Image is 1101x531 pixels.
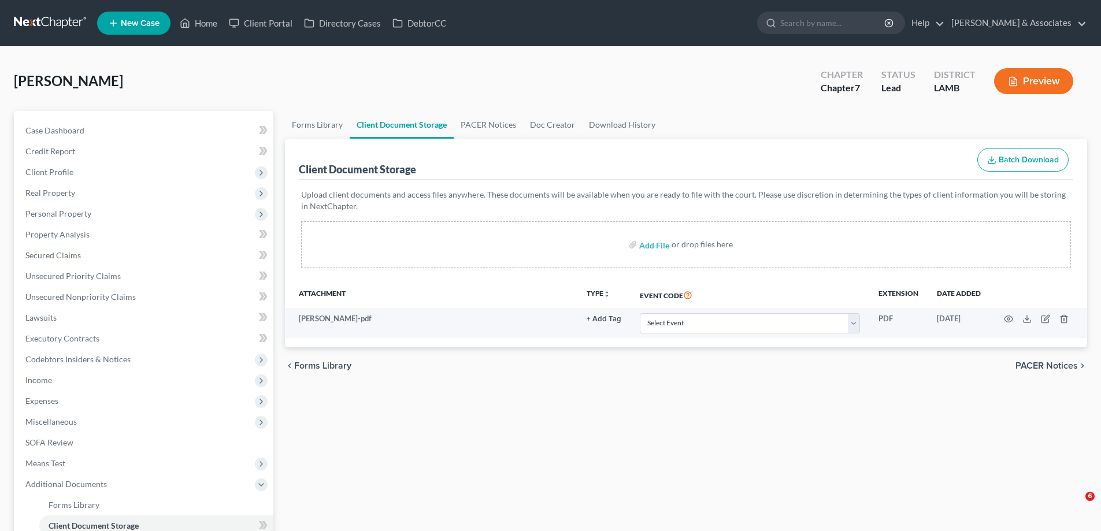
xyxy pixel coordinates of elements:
[25,417,77,426] span: Miscellaneous
[25,250,81,260] span: Secured Claims
[454,111,523,139] a: PACER Notices
[780,12,886,34] input: Search by name...
[25,458,65,468] span: Means Test
[25,188,75,198] span: Real Property
[25,354,131,364] span: Codebtors Insiders & Notices
[855,82,860,93] span: 7
[25,271,121,281] span: Unsecured Priority Claims
[16,141,273,162] a: Credit Report
[25,396,58,406] span: Expenses
[16,328,273,349] a: Executory Contracts
[869,281,928,308] th: Extension
[977,148,1069,172] button: Batch Download
[25,167,73,177] span: Client Profile
[285,361,294,370] i: chevron_left
[1078,361,1087,370] i: chevron_right
[387,13,452,34] a: DebtorCC
[603,291,610,298] i: unfold_more
[294,361,351,370] span: Forms Library
[1062,492,1089,519] iframe: Intercom live chat
[582,111,662,139] a: Download History
[25,437,73,447] span: SOFA Review
[869,308,928,338] td: PDF
[999,155,1059,165] span: Batch Download
[14,72,123,89] span: [PERSON_NAME]
[672,239,733,250] div: or drop files here
[25,146,75,156] span: Credit Report
[285,308,577,338] td: [PERSON_NAME]-pdf
[25,209,91,218] span: Personal Property
[16,307,273,328] a: Lawsuits
[587,313,621,324] a: + Add Tag
[16,245,273,266] a: Secured Claims
[16,432,273,453] a: SOFA Review
[934,81,976,95] div: LAMB
[1015,361,1078,370] span: PACER Notices
[523,111,582,139] a: Doc Creator
[934,68,976,81] div: District
[299,162,416,176] div: Client Document Storage
[631,281,869,308] th: Event Code
[25,292,136,302] span: Unsecured Nonpriority Claims
[223,13,298,34] a: Client Portal
[25,333,99,343] span: Executory Contracts
[587,315,621,323] button: + Add Tag
[16,287,273,307] a: Unsecured Nonpriority Claims
[298,13,387,34] a: Directory Cases
[16,120,273,141] a: Case Dashboard
[285,361,351,370] button: chevron_left Forms Library
[994,68,1073,94] button: Preview
[174,13,223,34] a: Home
[821,81,863,95] div: Chapter
[1015,361,1087,370] button: PACER Notices chevron_right
[49,521,139,530] span: Client Document Storage
[25,125,84,135] span: Case Dashboard
[821,68,863,81] div: Chapter
[49,500,99,510] span: Forms Library
[906,13,944,34] a: Help
[39,495,273,515] a: Forms Library
[25,229,90,239] span: Property Analysis
[285,281,577,308] th: Attachment
[946,13,1087,34] a: [PERSON_NAME] & Associates
[16,266,273,287] a: Unsecured Priority Claims
[25,375,52,385] span: Income
[587,290,610,298] button: TYPEunfold_more
[25,479,107,489] span: Additional Documents
[121,19,160,28] span: New Case
[25,313,57,322] span: Lawsuits
[928,281,990,308] th: Date added
[350,111,454,139] a: Client Document Storage
[16,224,273,245] a: Property Analysis
[881,81,915,95] div: Lead
[285,111,350,139] a: Forms Library
[881,68,915,81] div: Status
[928,308,990,338] td: [DATE]
[301,189,1071,212] p: Upload client documents and access files anywhere. These documents will be available when you are...
[1085,492,1095,501] span: 6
